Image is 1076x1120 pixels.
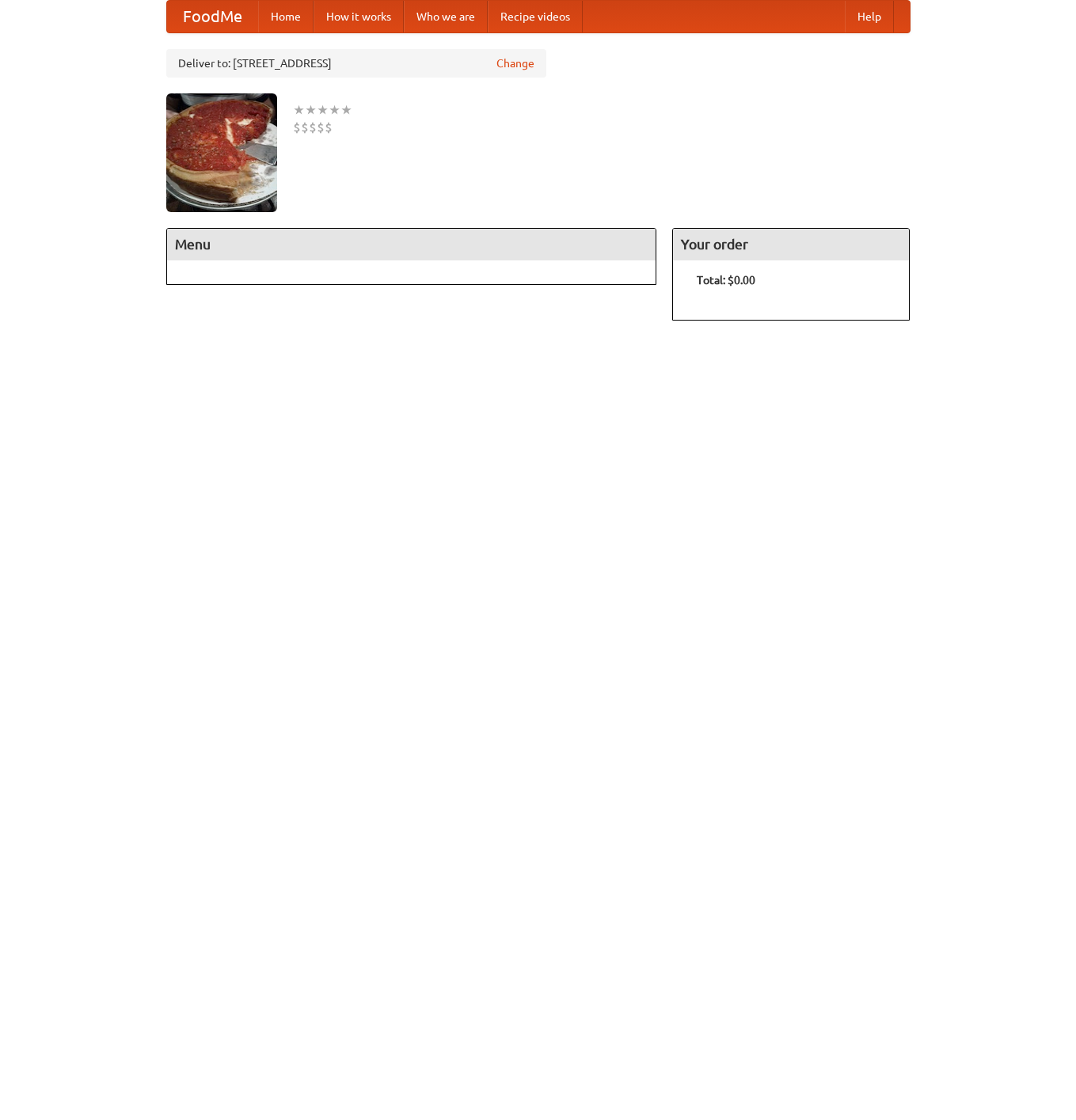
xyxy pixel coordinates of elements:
a: Recipe videos [488,1,583,32]
img: angular.jpg [166,93,277,212]
li: $ [293,119,301,136]
li: $ [317,119,325,136]
a: How it works [314,1,404,32]
a: Who we are [404,1,488,32]
li: ★ [293,101,305,119]
li: ★ [340,101,352,119]
a: Help [845,1,894,32]
a: Change [496,55,534,71]
b: Total: $0.00 [697,274,755,287]
h4: Menu [167,229,656,260]
div: Deliver to: [STREET_ADDRESS] [166,49,546,78]
a: Home [258,1,314,32]
li: ★ [329,101,340,119]
li: ★ [317,101,329,119]
li: $ [325,119,333,136]
li: ★ [305,101,317,119]
h4: Your order [673,229,909,260]
li: $ [301,119,309,136]
a: FoodMe [167,1,258,32]
li: $ [309,119,317,136]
